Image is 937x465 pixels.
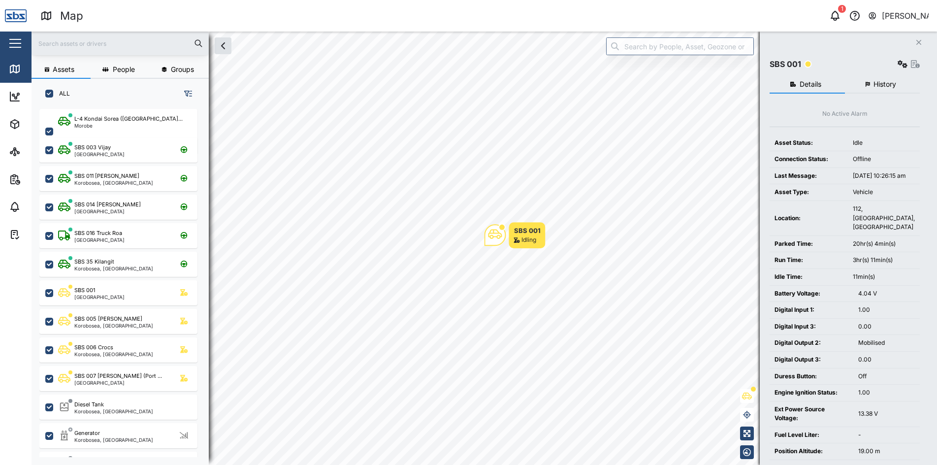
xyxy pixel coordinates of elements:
[74,200,141,209] div: SBS 014 [PERSON_NAME]
[74,343,113,352] div: SBS 006 Crocs
[113,66,135,73] span: People
[74,258,114,266] div: SBS 35 Kilangit
[775,305,848,315] div: Digital Input 1:
[858,388,915,398] div: 1.00
[32,32,937,465] canvas: Map
[74,352,153,357] div: Korobosea, [GEOGRAPHIC_DATA]
[521,235,536,245] div: Idling
[858,322,915,332] div: 0.00
[858,289,915,299] div: 4.04 V
[838,5,846,13] div: 1
[74,229,122,237] div: SBS 016 Truck Roa
[853,138,915,148] div: Idle
[822,109,868,119] div: No Active Alarm
[74,152,125,157] div: [GEOGRAPHIC_DATA]
[74,409,153,414] div: Korobosea, [GEOGRAPHIC_DATA]
[74,323,153,328] div: Korobosea, [GEOGRAPHIC_DATA]
[5,5,27,27] img: Main Logo
[53,66,74,73] span: Assets
[775,405,848,423] div: Ext Power Source Voltage:
[775,188,843,197] div: Asset Type:
[775,431,848,440] div: Fuel Level Liter:
[858,305,915,315] div: 1.00
[775,322,848,332] div: Digital Input 3:
[74,295,125,299] div: [GEOGRAPHIC_DATA]
[74,123,183,128] div: Morobe
[26,201,56,212] div: Alarms
[858,338,915,348] div: Mobilised
[853,239,915,249] div: 20hr(s) 4min(s)
[74,372,162,380] div: SBS 007 [PERSON_NAME] (Port ...
[873,81,896,88] span: History
[74,172,139,180] div: SBS 011 [PERSON_NAME]
[775,214,843,223] div: Location:
[868,9,929,23] button: [PERSON_NAME]
[514,226,541,235] div: SBS 001
[775,256,843,265] div: Run Time:
[53,90,70,98] label: ALL
[858,447,915,456] div: 19.00 m
[853,188,915,197] div: Vehicle
[775,447,848,456] div: Position Altitude:
[74,400,104,409] div: Diesel Tank
[882,10,929,22] div: [PERSON_NAME]
[775,272,843,282] div: Idle Time:
[853,204,915,232] div: 112, [GEOGRAPHIC_DATA], [GEOGRAPHIC_DATA]
[74,115,183,123] div: L-4 Kondai Sorea ([GEOGRAPHIC_DATA]...
[171,66,194,73] span: Groups
[26,91,70,102] div: Dashboard
[26,229,53,240] div: Tasks
[74,437,153,442] div: Korobosea, [GEOGRAPHIC_DATA]
[858,355,915,365] div: 0.00
[606,37,754,55] input: Search by People, Asset, Geozone or Place
[26,146,49,157] div: Sites
[74,180,153,185] div: Korobosea, [GEOGRAPHIC_DATA]
[775,355,848,365] div: Digital Output 3:
[775,171,843,181] div: Last Message:
[74,143,111,152] div: SBS 003 Vijay
[858,409,915,419] div: 13.38 V
[74,429,100,437] div: Generator
[74,286,95,295] div: SBS 001
[74,266,153,271] div: Korobosea, [GEOGRAPHIC_DATA]
[60,7,83,25] div: Map
[800,81,821,88] span: Details
[853,171,915,181] div: [DATE] 10:26:15 am
[775,372,848,381] div: Duress Button:
[74,315,142,323] div: SBS 005 [PERSON_NAME]
[74,209,141,214] div: [GEOGRAPHIC_DATA]
[853,272,915,282] div: 11min(s)
[775,155,843,164] div: Connection Status:
[26,64,48,74] div: Map
[74,237,125,242] div: [GEOGRAPHIC_DATA]
[775,239,843,249] div: Parked Time:
[26,174,59,185] div: Reports
[39,105,208,457] div: grid
[858,431,915,440] div: -
[775,138,843,148] div: Asset Status:
[770,58,801,70] div: SBS 001
[853,256,915,265] div: 3hr(s) 11min(s)
[858,372,915,381] div: Off
[775,338,848,348] div: Digital Output 2:
[74,380,162,385] div: [GEOGRAPHIC_DATA]
[775,388,848,398] div: Engine Ignition Status:
[775,289,848,299] div: Battery Voltage:
[37,36,203,51] input: Search assets or drivers
[26,119,56,130] div: Assets
[853,155,915,164] div: Offline
[485,222,546,248] div: Map marker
